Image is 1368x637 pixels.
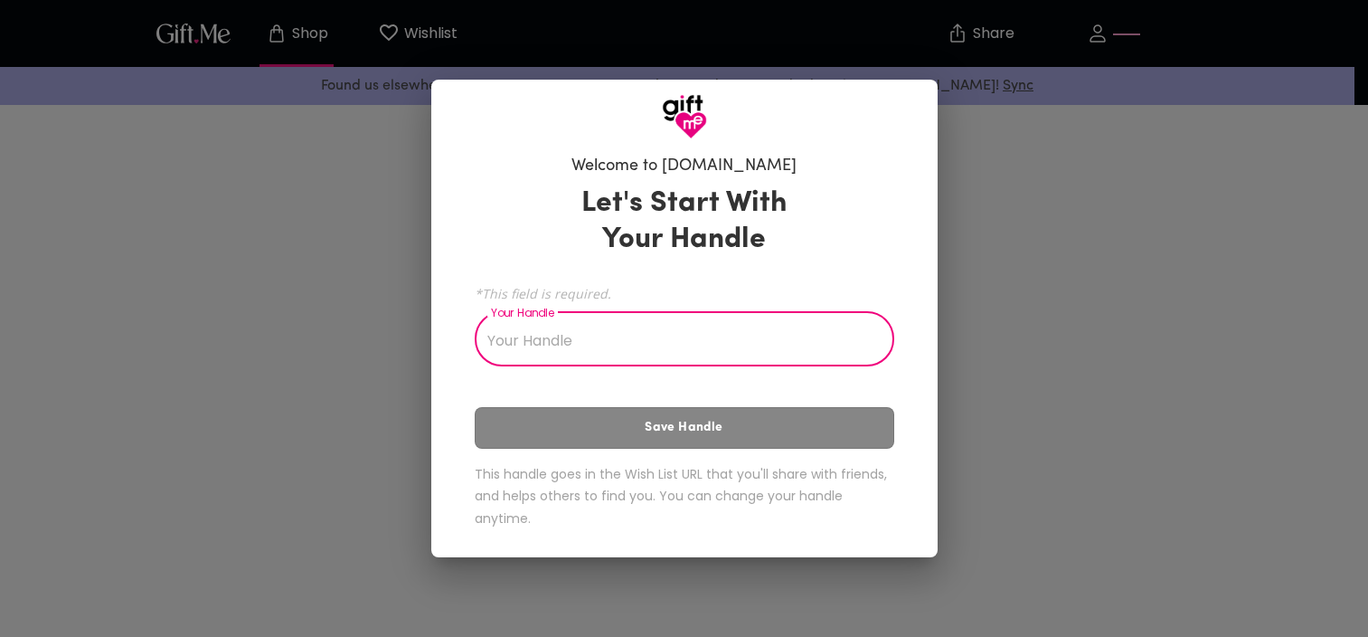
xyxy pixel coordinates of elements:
[559,185,810,258] h3: Let's Start With Your Handle
[475,316,874,366] input: Your Handle
[475,463,894,530] h6: This handle goes in the Wish List URL that you'll share with friends, and helps others to find yo...
[571,156,797,177] h6: Welcome to [DOMAIN_NAME]
[475,285,894,302] span: *This field is required.
[662,94,707,139] img: GiftMe Logo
